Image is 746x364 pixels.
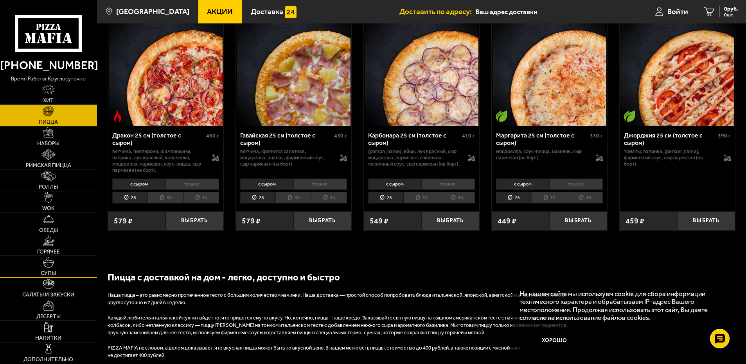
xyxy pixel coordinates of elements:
input: Ваш адрес доставки [476,5,625,19]
button: Выбрать [165,211,223,230]
div: Маргарита 25 см (толстое с сыром) [496,132,588,146]
span: 579 ₽ [114,217,133,225]
span: 390 г [718,132,731,139]
li: с сыром [112,178,165,189]
a: Вегетарианское блюдоДжорджия 25 см (толстое с сыром) [620,12,735,126]
p: томаты, паприка, [PERSON_NAME], фирменный соус, сыр пармезан (на борт). [624,148,716,167]
li: 25 [240,192,276,204]
button: Выбрать [677,211,735,230]
li: 30 [275,192,311,204]
p: ветчина, креветка салатная, моцарелла, ананас, фирменный соус, сыр пармезан (на борт). [240,148,333,167]
button: Хорошо [520,329,590,353]
li: 30 [147,192,183,204]
span: Роллы [39,184,58,190]
li: тонкое [165,178,219,189]
p: ветчина, пепперони, шампиньоны, паприка, лук красный, халапеньо, моцарелла, пармезан, соус-пицца,... [112,148,205,173]
a: Гавайская 25 см (толстое с сыром) [236,12,351,126]
p: Каждый любитель итальянской кухни найдет то, что придется ему по вкусу. Но, конечно, пицца - наше... [108,314,577,337]
li: с сыром [368,178,421,189]
li: 25 [368,192,404,204]
li: 25 [112,192,148,204]
li: с сыром [240,178,293,189]
span: 549 ₽ [370,217,388,225]
span: 0 руб. [724,6,738,12]
span: Акции [207,8,233,15]
p: PIZZA MAFIA не словом, а делом доказывает, что вкусная пицца может быть по вкусной цене. В нашем ... [108,344,577,359]
div: Дракон 25 см (толстое с сыром) [112,132,204,146]
img: Вегетарианское блюдо [496,110,507,122]
img: 15daf4d41897b9f0e9f617042186c801.svg [285,6,297,18]
span: 579 ₽ [242,217,261,225]
li: 30 [532,192,567,204]
div: Гавайская 25 см (толстое с сыром) [240,132,332,146]
span: Салаты и закуски [22,292,74,298]
img: Вегетарианское блюдо [624,110,635,122]
button: Выбрать [549,211,607,230]
li: 40 [311,192,347,204]
button: Выбрать [293,211,351,230]
span: Наборы [37,141,59,146]
a: Острое блюдоДракон 25 см (толстое с сыром) [108,12,223,126]
span: 0 шт. [724,12,738,17]
p: На нашем сайте мы используем cookie для сбора информации технического характера и обрабатываем IP... [520,290,723,322]
span: WOK [42,206,54,211]
span: Напитки [35,335,61,341]
span: [GEOGRAPHIC_DATA] [116,8,189,15]
span: Римская пицца [26,163,71,168]
span: Горячее [37,249,60,255]
span: 460 г [206,132,219,139]
span: 430 г [334,132,347,139]
img: Гавайская 25 см (толстое с сыром) [237,12,351,126]
span: Обеды [39,228,58,233]
span: Десерты [36,314,61,319]
img: Карбонара 25 см (толстое с сыром) [365,12,478,126]
button: Выбрать [421,211,479,230]
li: тонкое [549,178,603,189]
div: Карбонара 25 см (толстое с сыром) [368,132,460,146]
div: Джорджия 25 см (толстое с сыром) [624,132,716,146]
span: Доставить по адресу: [399,8,476,15]
li: 25 [496,192,532,204]
img: Дракон 25 см (толстое с сыром) [109,12,223,126]
p: моцарелла, соус-пицца, базилик, сыр пармезан (на борт). [496,148,588,161]
li: тонкое [293,178,347,189]
img: Джорджия 25 см (толстое с сыром) [620,12,734,126]
p: [PERSON_NAME], яйцо, лук красный, сыр Моцарелла, пармезан, сливочно-чесночный соус, сыр пармезан ... [368,148,460,167]
span: 410 г [462,132,475,139]
p: Наша пицца – это равномерно пропеченное тесто с большим количеством начинки. Наша доставка — прос... [108,292,577,307]
h2: Пицца с доставкой на дом - легко, доступно и быстро [108,271,577,284]
li: с сыром [496,178,549,189]
span: 459 ₽ [626,217,644,225]
span: Супы [41,271,56,276]
li: тонкое [421,178,475,189]
li: 30 [403,192,439,204]
span: Хит [43,98,54,103]
span: Войти [667,8,688,15]
li: 40 [567,192,603,204]
span: Пицца [39,120,58,125]
span: 330 г [590,132,603,139]
span: Дополнительно [23,357,73,362]
span: Доставка [251,8,283,15]
a: Вегетарианское блюдоМаргарита 25 см (толстое с сыром) [492,12,607,126]
a: Карбонара 25 см (толстое с сыром) [364,12,479,126]
span: 449 ₽ [498,217,516,225]
img: Маргарита 25 см (толстое с сыром) [493,12,606,126]
li: 40 [439,192,475,204]
img: Острое блюдо [112,110,124,122]
li: 40 [183,192,219,204]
